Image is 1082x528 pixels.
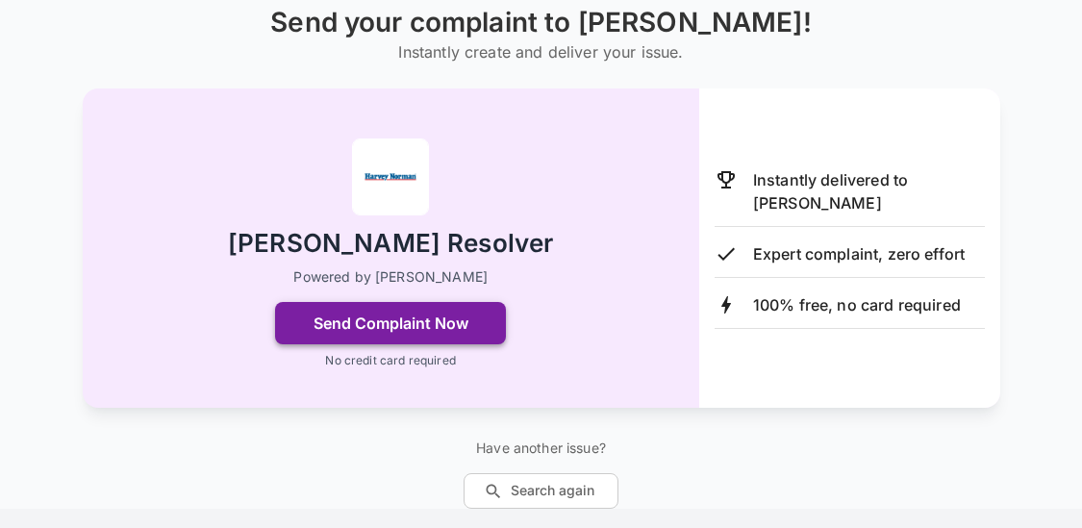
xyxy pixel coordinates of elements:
[464,473,618,509] button: Search again
[352,138,429,215] img: Harvey Norman
[753,293,961,316] p: 100% free, no card required
[753,242,965,265] p: Expert complaint, zero effort
[228,227,553,261] h2: [PERSON_NAME] Resolver
[325,352,455,369] p: No credit card required
[270,7,812,38] h1: Send your complaint to [PERSON_NAME]!
[464,439,618,458] p: Have another issue?
[753,168,985,214] p: Instantly delivered to [PERSON_NAME]
[293,267,488,287] p: Powered by [PERSON_NAME]
[270,38,812,65] h6: Instantly create and deliver your issue.
[275,302,506,344] button: Send Complaint Now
